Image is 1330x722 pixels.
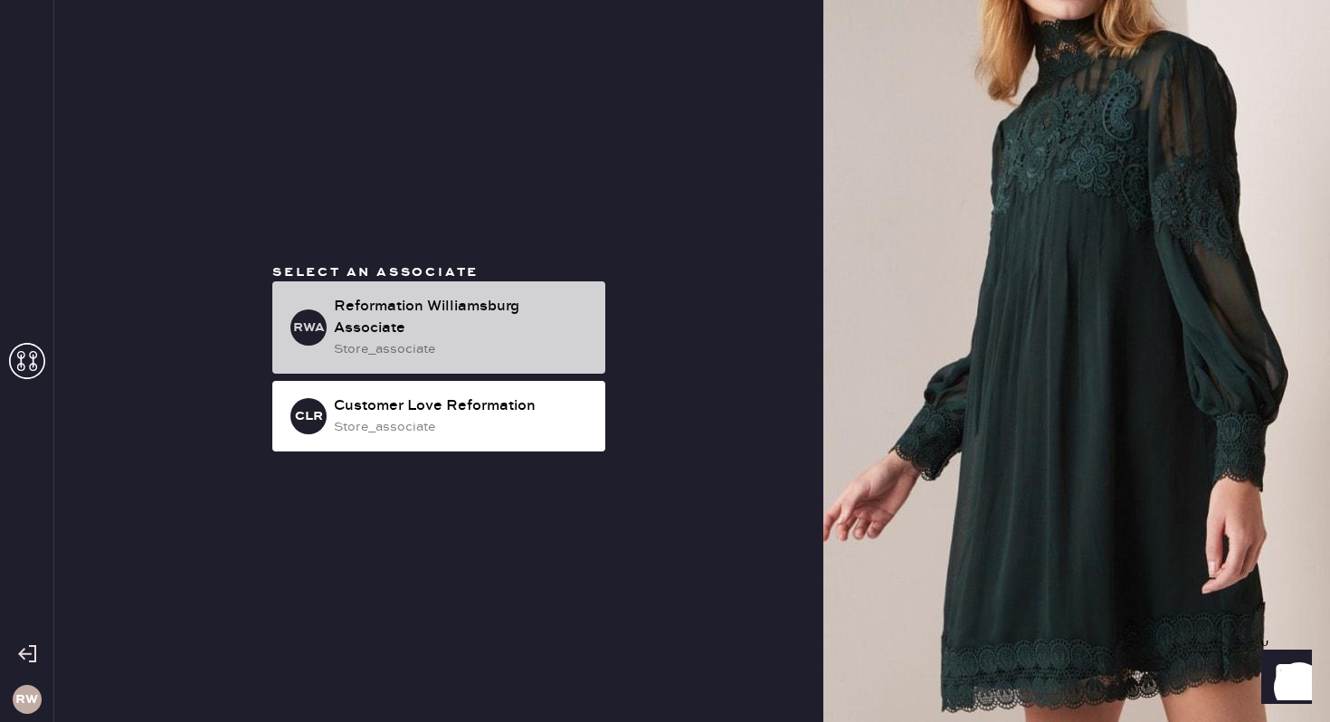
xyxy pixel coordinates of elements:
div: Customer Love Reformation [334,395,591,417]
div: Reformation Williamsburg Associate [334,296,591,339]
h3: RW [15,693,38,706]
h3: RWA [293,321,325,334]
span: Select an associate [272,264,479,280]
div: store_associate [334,417,591,437]
div: store_associate [334,339,591,359]
h3: CLR [295,410,323,423]
iframe: Front Chat [1244,641,1322,718]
